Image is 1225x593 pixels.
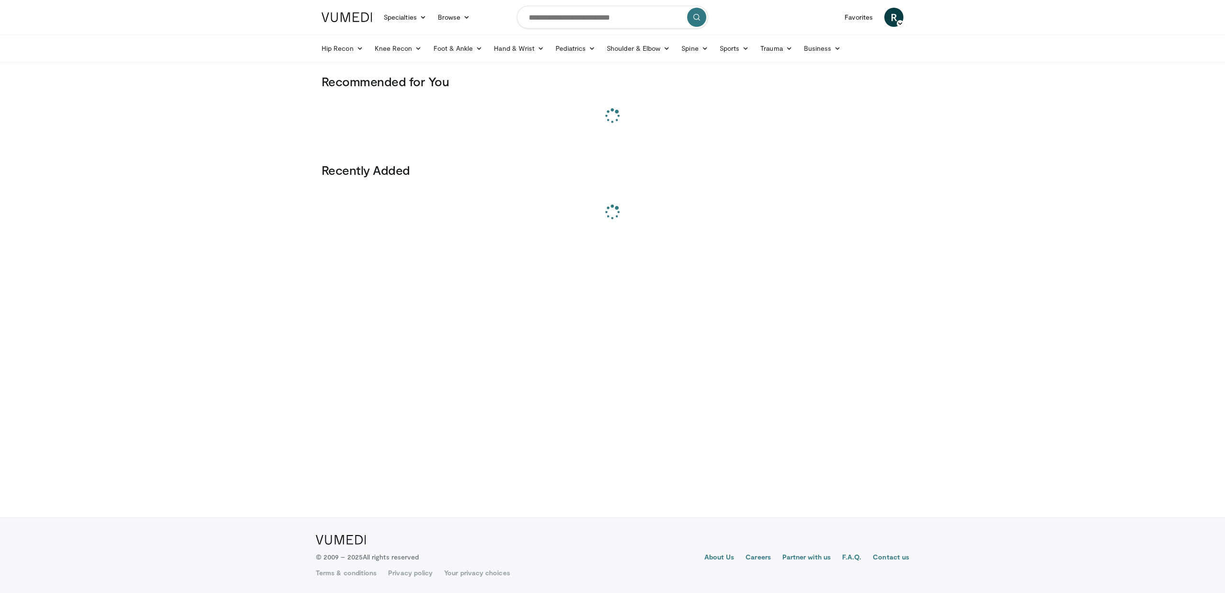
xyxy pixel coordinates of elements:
span: All rights reserved [363,553,419,561]
img: VuMedi Logo [322,12,372,22]
a: Careers [746,552,771,564]
a: R [884,8,903,27]
a: Specialties [378,8,432,27]
a: Foot & Ankle [428,39,489,58]
a: Business [798,39,847,58]
a: Your privacy choices [444,568,510,578]
a: Browse [432,8,476,27]
h3: Recommended for You [322,74,903,89]
a: Favorites [839,8,879,27]
img: VuMedi Logo [316,535,366,545]
a: Hand & Wrist [488,39,550,58]
input: Search topics, interventions [517,6,708,29]
a: Contact us [873,552,909,564]
a: Partner with us [782,552,831,564]
p: © 2009 – 2025 [316,552,419,562]
a: Trauma [755,39,798,58]
a: Knee Recon [369,39,428,58]
a: About Us [704,552,735,564]
h3: Recently Added [322,162,903,178]
a: F.A.Q. [842,552,861,564]
a: Terms & conditions [316,568,377,578]
a: Pediatrics [550,39,601,58]
a: Sports [714,39,755,58]
a: Hip Recon [316,39,369,58]
a: Spine [676,39,713,58]
a: Shoulder & Elbow [601,39,676,58]
a: Privacy policy [388,568,433,578]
